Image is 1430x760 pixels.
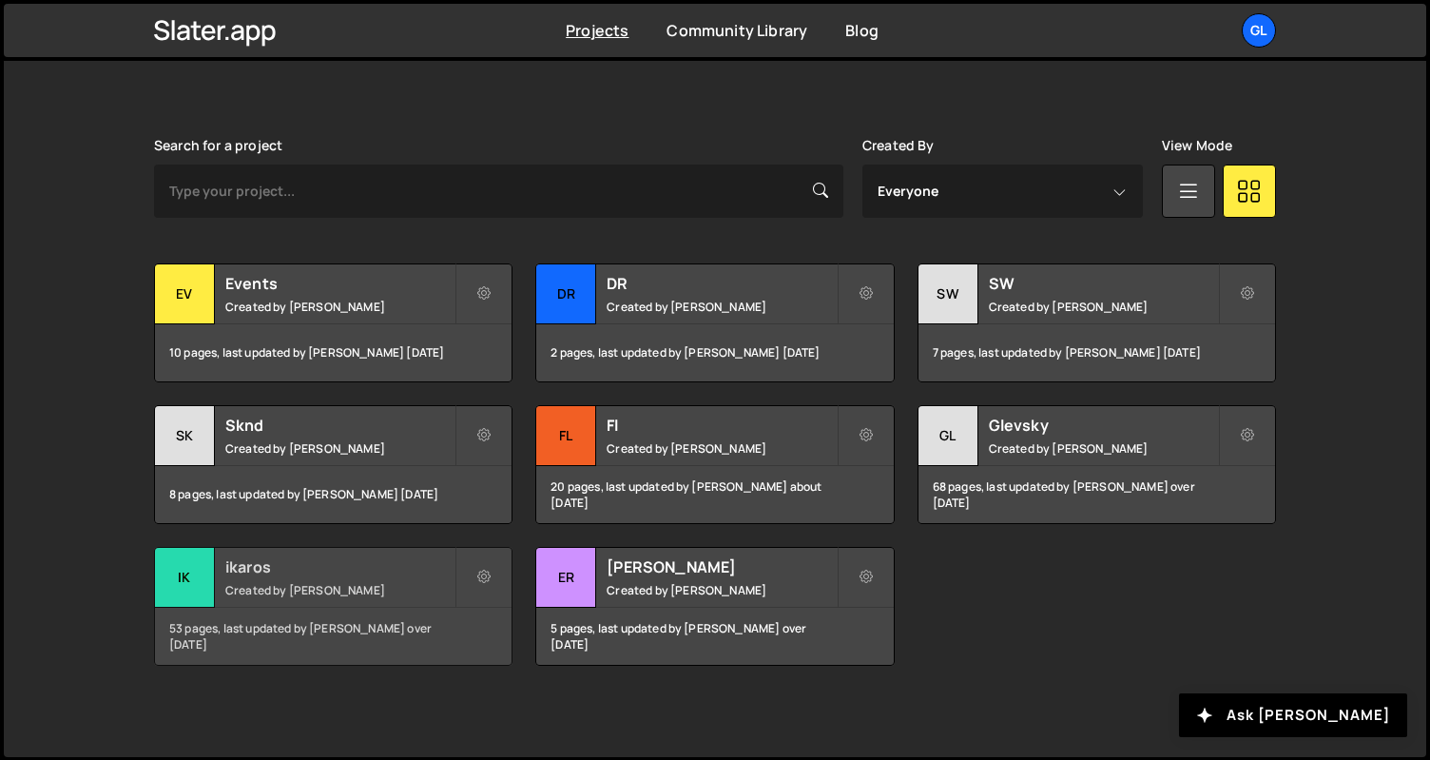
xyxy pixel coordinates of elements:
[607,415,836,436] h2: Fl
[918,263,1276,382] a: SW SW Created by [PERSON_NAME] 7 pages, last updated by [PERSON_NAME] [DATE]
[989,299,1218,315] small: Created by [PERSON_NAME]
[607,273,836,294] h2: DR
[155,264,215,324] div: Ev
[989,415,1218,436] h2: Glevsky
[536,466,893,523] div: 20 pages, last updated by [PERSON_NAME] about [DATE]
[225,440,454,457] small: Created by [PERSON_NAME]
[536,406,596,466] div: Fl
[918,264,978,324] div: SW
[154,263,512,382] a: Ev Events Created by [PERSON_NAME] 10 pages, last updated by [PERSON_NAME] [DATE]
[225,582,454,598] small: Created by [PERSON_NAME]
[225,299,454,315] small: Created by [PERSON_NAME]
[535,263,894,382] a: DR DR Created by [PERSON_NAME] 2 pages, last updated by [PERSON_NAME] [DATE]
[155,608,512,665] div: 53 pages, last updated by [PERSON_NAME] over [DATE]
[918,405,1276,524] a: Gl Glevsky Created by [PERSON_NAME] 68 pages, last updated by [PERSON_NAME] over [DATE]
[1242,13,1276,48] a: Gl
[155,466,512,523] div: 8 pages, last updated by [PERSON_NAME] [DATE]
[607,556,836,577] h2: [PERSON_NAME]
[535,405,894,524] a: Fl Fl Created by [PERSON_NAME] 20 pages, last updated by [PERSON_NAME] about [DATE]
[535,547,894,666] a: Er [PERSON_NAME] Created by [PERSON_NAME] 5 pages, last updated by [PERSON_NAME] over [DATE]
[845,20,879,41] a: Blog
[536,264,596,324] div: DR
[989,273,1218,294] h2: SW
[607,582,836,598] small: Created by [PERSON_NAME]
[862,138,935,153] label: Created By
[155,406,215,466] div: Sk
[918,406,978,466] div: Gl
[918,324,1275,381] div: 7 pages, last updated by [PERSON_NAME] [DATE]
[155,324,512,381] div: 10 pages, last updated by [PERSON_NAME] [DATE]
[154,138,282,153] label: Search for a project
[667,20,807,41] a: Community Library
[1162,138,1232,153] label: View Mode
[536,608,893,665] div: 5 pages, last updated by [PERSON_NAME] over [DATE]
[918,466,1275,523] div: 68 pages, last updated by [PERSON_NAME] over [DATE]
[154,405,512,524] a: Sk Sknd Created by [PERSON_NAME] 8 pages, last updated by [PERSON_NAME] [DATE]
[225,415,454,436] h2: Sknd
[154,547,512,666] a: ik ikaros Created by [PERSON_NAME] 53 pages, last updated by [PERSON_NAME] over [DATE]
[607,440,836,457] small: Created by [PERSON_NAME]
[536,324,893,381] div: 2 pages, last updated by [PERSON_NAME] [DATE]
[607,299,836,315] small: Created by [PERSON_NAME]
[536,548,596,608] div: Er
[1179,693,1407,737] button: Ask [PERSON_NAME]
[154,165,843,218] input: Type your project...
[225,556,454,577] h2: ikaros
[225,273,454,294] h2: Events
[155,548,215,608] div: ik
[566,20,628,41] a: Projects
[989,440,1218,457] small: Created by [PERSON_NAME]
